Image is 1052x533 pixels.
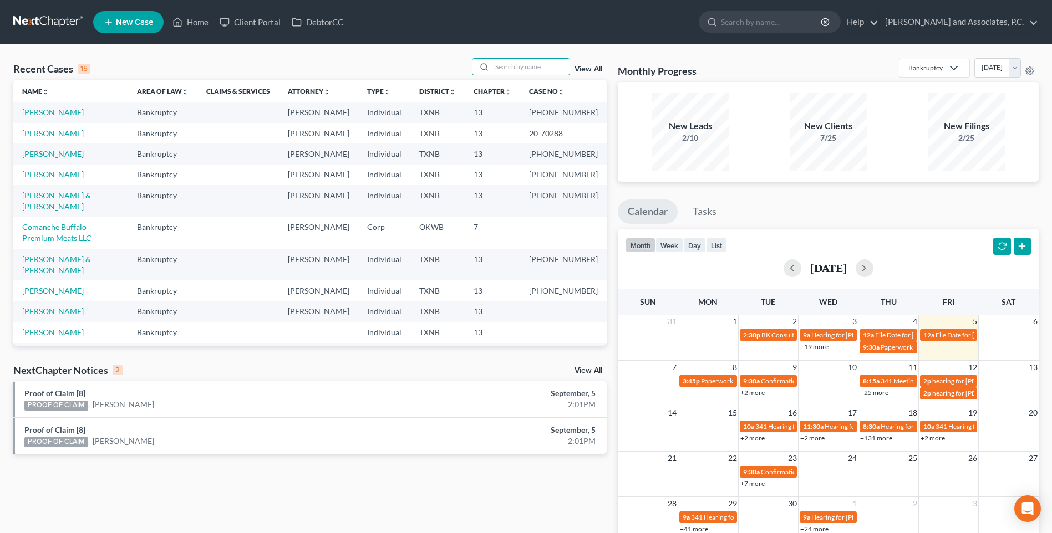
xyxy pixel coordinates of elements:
[691,513,790,521] span: 341 Hearing for [PERSON_NAME]
[1014,495,1041,522] div: Open Intercom Messenger
[22,87,49,95] a: Nameunfold_more
[279,301,358,322] td: [PERSON_NAME]
[731,315,738,328] span: 1
[575,367,602,375] a: View All
[24,425,85,434] a: Proof of Claim [8]
[465,143,520,164] td: 13
[78,64,90,74] div: 15
[1032,315,1039,328] span: 6
[413,424,596,435] div: September, 5
[800,434,825,442] a: +2 more
[22,254,91,275] a: [PERSON_NAME] & [PERSON_NAME]
[358,280,410,301] td: Individual
[22,191,91,211] a: [PERSON_NAME] & [PERSON_NAME]
[520,165,607,185] td: [PHONE_NUMBER]
[93,399,154,410] a: [PERSON_NAME]
[323,89,330,95] i: unfold_more
[928,132,1005,143] div: 2/25
[465,123,520,143] td: 13
[698,297,718,306] span: Mon
[197,80,279,102] th: Claims & Services
[907,452,918,465] span: 25
[93,435,154,447] a: [PERSON_NAME]
[740,434,765,442] a: +2 more
[279,280,358,301] td: [PERSON_NAME]
[410,102,465,122] td: TXNB
[279,343,358,363] td: [PERSON_NAME]
[680,525,708,533] a: +41 more
[520,185,607,217] td: [PHONE_NUMBER]
[358,249,410,280] td: Individual
[923,331,934,339] span: 12a
[803,513,810,521] span: 9a
[465,217,520,248] td: 7
[683,238,706,253] button: day
[755,422,936,430] span: 341 Hearing for Enviro-Tech Complete Systems & Services, LLC
[618,64,697,78] h3: Monthly Progress
[791,361,798,374] span: 9
[787,497,798,510] span: 30
[358,143,410,164] td: Individual
[279,185,358,217] td: [PERSON_NAME]
[825,422,911,430] span: Hearing for [PERSON_NAME]
[819,297,837,306] span: Wed
[743,422,754,430] span: 10a
[921,434,945,442] a: +2 more
[22,149,84,158] a: [PERSON_NAME]
[22,107,84,117] a: [PERSON_NAME]
[640,297,656,306] span: Sun
[1028,361,1039,374] span: 13
[881,422,967,430] span: Hearing for [PERSON_NAME]
[279,165,358,185] td: [PERSON_NAME]
[465,185,520,217] td: 13
[652,120,729,132] div: New Leads
[410,123,465,143] td: TXNB
[279,143,358,164] td: [PERSON_NAME]
[928,120,1005,132] div: New Filings
[907,361,918,374] span: 11
[727,497,738,510] span: 29
[923,422,934,430] span: 10a
[128,185,197,217] td: Bankruptcy
[847,452,858,465] span: 24
[358,185,410,217] td: Individual
[652,132,729,143] div: 2/10
[790,132,867,143] div: 7/25
[880,12,1038,32] a: [PERSON_NAME] and Associates, P.C.
[182,89,189,95] i: unfold_more
[410,343,465,363] td: TXNB
[923,377,931,385] span: 2p
[761,297,775,306] span: Tue
[410,143,465,164] td: TXNB
[575,65,602,73] a: View All
[410,249,465,280] td: TXNB
[967,361,978,374] span: 12
[943,297,954,306] span: Fri
[847,361,858,374] span: 10
[520,249,607,280] td: [PHONE_NUMBER]
[410,217,465,248] td: OKWB
[358,165,410,185] td: Individual
[923,389,931,397] span: 2p
[413,399,596,410] div: 2:01PM
[790,120,867,132] div: New Clients
[286,12,349,32] a: DebtorCC
[740,479,765,488] a: +7 more
[727,452,738,465] span: 22
[972,497,978,510] span: 3
[967,452,978,465] span: 26
[863,331,874,339] span: 12a
[667,315,678,328] span: 31
[22,170,84,179] a: [PERSON_NAME]
[740,388,765,397] a: +2 more
[116,18,153,27] span: New Case
[761,377,946,385] span: Confirmation hearing for [PERSON_NAME] & [PERSON_NAME]
[214,12,286,32] a: Client Portal
[520,280,607,301] td: [PHONE_NUMBER]
[410,280,465,301] td: TXNB
[863,422,880,430] span: 8:30a
[128,143,197,164] td: Bankruptcy
[137,87,189,95] a: Area of Lawunfold_more
[474,87,511,95] a: Chapterunfold_more
[358,102,410,122] td: Individual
